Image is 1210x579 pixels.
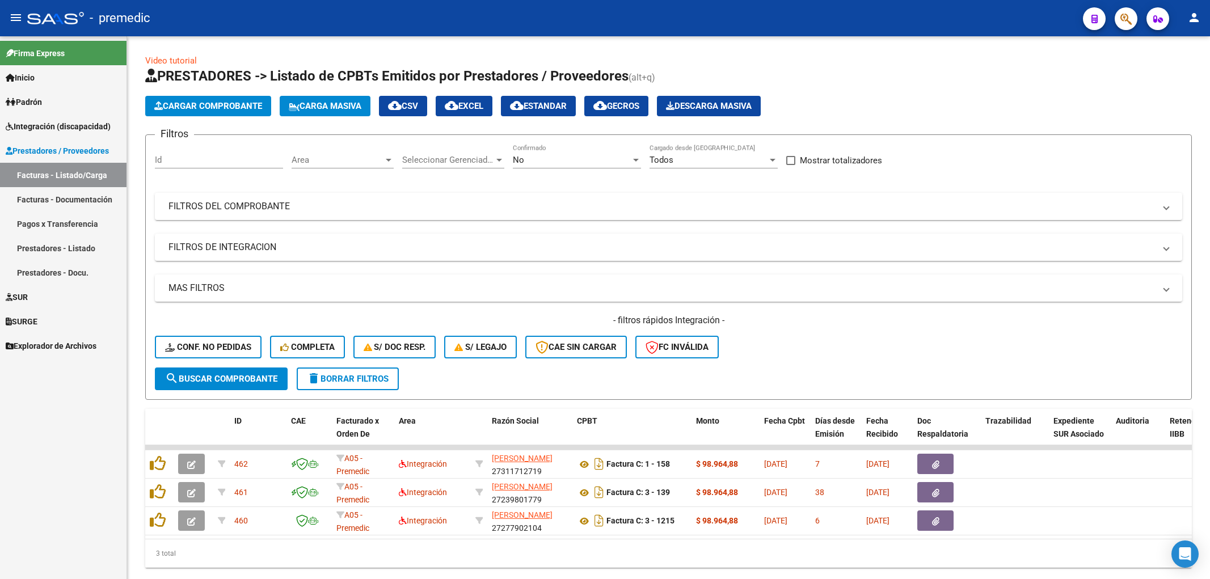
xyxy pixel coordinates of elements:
span: [DATE] [866,459,889,468]
span: Auditoria [1116,416,1149,425]
span: Integración [399,459,447,468]
button: S/ Doc Resp. [353,336,436,358]
mat-icon: cloud_download [510,99,524,112]
span: CSV [388,101,418,111]
i: Descargar documento [592,455,606,473]
span: Buscar Comprobante [165,374,277,384]
span: FC Inválida [646,342,709,352]
mat-expansion-panel-header: FILTROS DE INTEGRACION [155,234,1182,261]
mat-expansion-panel-header: FILTROS DEL COMPROBANTE [155,193,1182,220]
span: CAE SIN CARGAR [536,342,617,352]
div: 27239801779 [492,480,568,504]
button: Carga Masiva [280,96,370,116]
mat-icon: menu [9,11,23,24]
h3: Filtros [155,126,194,142]
strong: Factura C: 3 - 139 [606,488,670,497]
span: Explorador de Archivos [6,340,96,352]
datatable-header-cell: Area [394,409,471,459]
span: Trazabilidad [985,416,1031,425]
button: Gecros [584,96,648,116]
datatable-header-cell: CPBT [572,409,692,459]
datatable-header-cell: Expediente SUR Asociado [1049,409,1111,459]
datatable-header-cell: Días desde Emisión [811,409,862,459]
div: 27277902104 [492,509,568,532]
i: Descargar documento [592,512,606,530]
span: SURGE [6,315,37,328]
span: Area [399,416,416,425]
span: PRESTADORES -> Listado de CPBTs Emitidos por Prestadores / Proveedores [145,68,629,84]
span: ID [234,416,242,425]
mat-panel-title: FILTROS DE INTEGRACION [168,241,1155,253]
strong: Factura C: 1 - 158 [606,460,670,469]
span: Borrar Filtros [307,374,389,384]
datatable-header-cell: Facturado x Orden De [332,409,394,459]
button: Borrar Filtros [297,367,399,390]
span: Firma Express [6,47,65,60]
span: 7 [815,459,820,468]
div: Open Intercom Messenger [1171,540,1199,568]
span: Facturado x Orden De [336,416,379,438]
strong: $ 98.964,88 [696,459,738,468]
span: Cargar Comprobante [154,101,262,111]
datatable-header-cell: Auditoria [1111,409,1165,459]
span: No [513,155,524,165]
div: 3 total [145,539,1192,568]
span: 460 [234,516,248,525]
h4: - filtros rápidos Integración - [155,314,1182,327]
button: Buscar Comprobante [155,367,288,390]
mat-icon: cloud_download [445,99,458,112]
strong: $ 98.964,88 [696,516,738,525]
span: Seleccionar Gerenciador [402,155,494,165]
span: CPBT [577,416,597,425]
span: EXCEL [445,101,483,111]
span: [PERSON_NAME] [492,510,553,519]
span: S/ Doc Resp. [364,342,426,352]
span: A05 - Premedic [336,482,369,504]
a: Video tutorial [145,56,197,66]
button: Cargar Comprobante [145,96,271,116]
mat-icon: cloud_download [388,99,402,112]
span: Inicio [6,71,35,84]
span: 6 [815,516,820,525]
span: S/ legajo [454,342,507,352]
mat-expansion-panel-header: MAS FILTROS [155,274,1182,302]
span: [PERSON_NAME] [492,454,553,463]
mat-icon: cloud_download [593,99,607,112]
datatable-header-cell: Monto [692,409,760,459]
mat-icon: delete [307,371,321,385]
datatable-header-cell: Doc Respaldatoria [913,409,981,459]
span: Integración [399,488,447,497]
span: Razón Social [492,416,539,425]
span: Expediente SUR Asociado [1053,416,1104,438]
span: Doc Respaldatoria [917,416,968,438]
span: Carga Masiva [289,101,361,111]
span: Retencion IIBB [1170,416,1207,438]
span: Integración [399,516,447,525]
button: EXCEL [436,96,492,116]
span: Gecros [593,101,639,111]
span: (alt+q) [629,72,655,83]
span: Area [292,155,383,165]
mat-icon: search [165,371,179,385]
div: 27311712719 [492,452,568,476]
span: [DATE] [764,459,787,468]
span: Fecha Recibido [866,416,898,438]
span: [PERSON_NAME] [492,482,553,491]
span: [DATE] [866,488,889,497]
span: Descarga Masiva [666,101,752,111]
mat-panel-title: MAS FILTROS [168,282,1155,294]
span: A05 - Premedic [336,510,369,532]
datatable-header-cell: ID [230,409,286,459]
datatable-header-cell: CAE [286,409,332,459]
strong: Factura C: 3 - 1215 [606,517,674,526]
span: Monto [696,416,719,425]
span: Integración (discapacidad) [6,120,111,133]
mat-panel-title: FILTROS DEL COMPROBANTE [168,200,1155,213]
datatable-header-cell: Fecha Recibido [862,409,913,459]
button: FC Inválida [635,336,719,358]
span: - premedic [90,6,150,31]
span: Fecha Cpbt [764,416,805,425]
strong: $ 98.964,88 [696,488,738,497]
span: Todos [650,155,673,165]
button: Completa [270,336,345,358]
